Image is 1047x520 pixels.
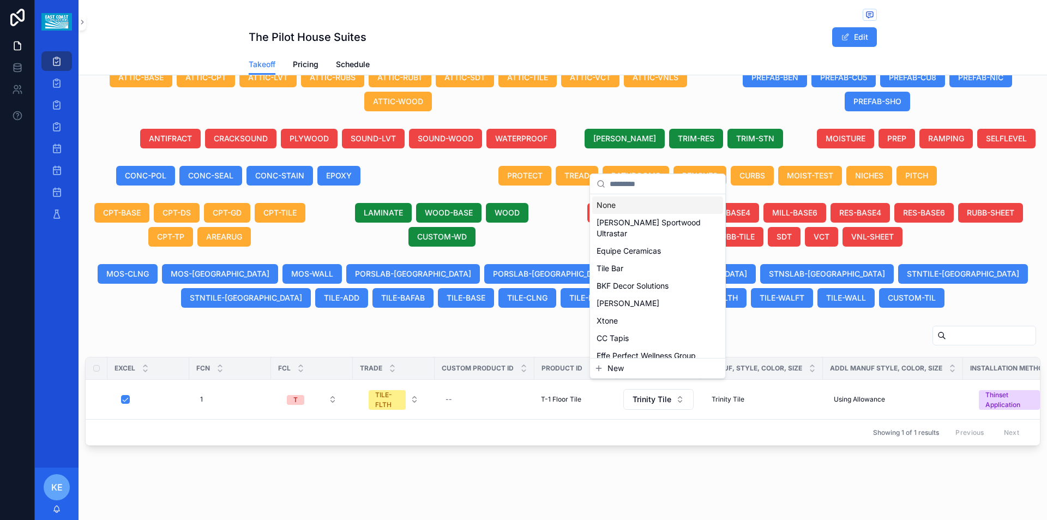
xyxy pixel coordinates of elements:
button: RUBB-TILE [707,227,763,247]
span: AREARUG [206,231,242,242]
a: T-1 Floor Tile [541,395,610,404]
span: CONC-SEAL [188,170,233,181]
span: RUBB-SHEET [967,207,1014,218]
span: CONC-POL [125,170,166,181]
span: MOIST-TEST [787,170,833,181]
button: MILL-BASE4 [696,203,759,223]
button: New [594,363,721,374]
span: ATTIC-VCT [570,72,611,83]
button: VNL-SHEET [843,227,902,247]
button: ATTIC-RUBS [301,68,364,87]
div: None [592,196,723,214]
span: WOOD-BASE [425,207,473,218]
button: CPT-BASE [94,203,149,223]
button: CONC-SEAL [179,166,242,186]
button: PLYWOOD [281,129,338,148]
button: PREFAB-CU8 [880,68,945,87]
span: SOUND-WOOD [418,133,473,144]
button: BATHROOMS [603,166,669,186]
span: Effe Perfect Wellness Group [597,350,696,361]
button: MOISTURE [817,129,874,148]
span: Manuf, Style, Color, Size [708,364,802,373]
span: PLYWOOD [290,133,329,144]
button: TILE-BASE [438,288,494,308]
span: PROTECT [507,170,543,181]
button: TILE-CLNG [498,288,556,308]
button: BENCHES [673,166,726,186]
div: Thinset Application [985,390,1033,410]
button: ATTIC-RUBT [369,68,431,87]
span: Product ID [541,364,582,373]
button: SDT [768,227,801,247]
a: Select Button [623,388,694,410]
button: PREFAB-SHO [845,92,910,111]
button: MOS-CLNG [98,264,158,284]
span: STNTILE-[GEOGRAPHIC_DATA] [907,268,1019,279]
span: TILE-CLNG [507,292,547,303]
span: PREFAB-BEN [751,72,798,83]
button: TRIM-STN [727,129,783,148]
button: TILE-ADD [315,288,368,308]
span: PORSLAB-[GEOGRAPHIC_DATA] [355,268,471,279]
button: Select Button [278,390,346,409]
a: Schedule [336,55,370,76]
span: CC Tapis [597,333,629,344]
button: RES-BASE6 [894,203,954,223]
span: PREFAB-CU5 [820,72,867,83]
button: ATTIC-LVT [239,68,297,87]
div: Suggestions [590,194,725,358]
span: WOOD [495,207,520,218]
button: CPT-TILE [255,203,305,223]
span: Tile Bar [597,263,623,274]
button: SELFLEVEL [977,129,1036,148]
span: CPT-TP [157,231,184,242]
span: MOS-[GEOGRAPHIC_DATA] [171,268,269,279]
button: CUSTOM-TIL [879,288,944,308]
span: CPT-DS [163,207,191,218]
span: LAMINATE [364,207,403,218]
button: ATTIC-BASE [110,68,172,87]
button: SOUND-WOOD [409,129,482,148]
span: Trinity Tile [633,394,671,405]
button: WOOD-BASE [416,203,482,223]
span: Using Allowance [834,395,885,404]
span: Custom Product ID [442,364,514,373]
button: ATTIC-TILE [498,68,557,87]
span: 1 [200,395,203,404]
span: ATTIC-VNLS [633,72,678,83]
span: ATTIC-TILE [507,72,548,83]
button: PREFAB-BEN [743,68,807,87]
button: CPT-TP [148,227,193,247]
span: BATHROOMS [611,170,660,181]
span: TILE-WALFT [760,292,804,303]
span: PREFAB-NIC [958,72,1003,83]
span: PREFAB-SHO [853,96,901,107]
button: ATTIC-VNLS [624,68,687,87]
span: SELFLEVEL [986,133,1027,144]
div: scrollable content [35,44,79,238]
button: MILL-BASE6 [763,203,826,223]
span: KE [51,481,63,494]
span: [PERSON_NAME] [597,298,659,309]
span: CRACKSOUND [214,133,268,144]
span: PREFAB-CU8 [889,72,936,83]
span: MOS-WALL [291,268,333,279]
span: Addl Manuf Style, Color, Size [830,364,942,373]
div: -- [446,395,452,404]
span: TILE-FLLFT [569,292,611,303]
button: [PERSON_NAME] [585,129,665,148]
span: RUBB-TILE [716,231,755,242]
button: PITCH [896,166,937,186]
span: VCT [814,231,829,242]
button: SOUND-LVT [342,129,405,148]
span: FCN [196,364,210,373]
button: TILE-WALL [817,288,875,308]
span: CONC-STAIN [255,170,304,181]
span: BKF Decor Solutions [597,280,669,291]
span: SDT [777,231,792,242]
span: ATTIC-RUBT [377,72,423,83]
img: App logo [41,13,71,31]
button: TILE-BAFAB [372,288,434,308]
span: Xtone [597,315,618,326]
button: ATTIC-SDT [436,68,494,87]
